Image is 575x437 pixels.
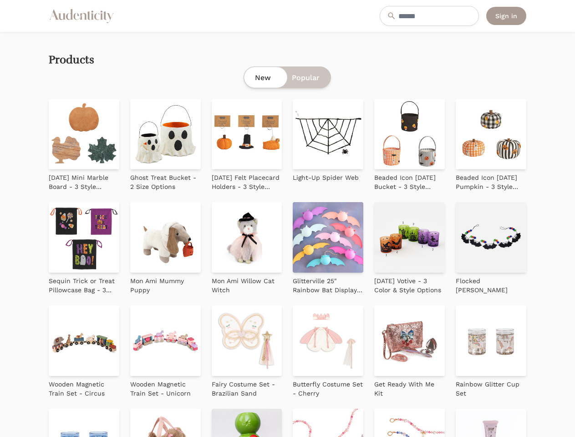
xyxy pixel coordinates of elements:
img: Mon Ami Mummy Puppy [130,202,201,273]
span: Popular [292,72,320,83]
img: Glitterville 25" Rainbow Bat Display - 8 Color Options [293,202,363,273]
a: [DATE] Votive - 3 Color & Style Options [374,273,445,295]
a: Mon Ami Willow Cat Witch [212,273,282,295]
p: Glitterville 25" Rainbow Bat Display - 8 Color Options [293,276,363,295]
img: Butterfly Costume Set - Cherry [293,305,363,376]
a: Beaded Icon [DATE] Bucket - 3 Style Options [374,169,445,191]
img: Wooden Magnetic Train Set - Circus [49,305,119,376]
span: New [255,72,271,83]
a: Ghost Treat Bucket - 2 Size Options [130,169,201,191]
p: Beaded Icon [DATE] Bucket - 3 Style Options [374,173,445,191]
p: Beaded Icon [DATE] Pumpkin - 3 Style Options [456,173,526,191]
a: [DATE] Felt Placecard Holders - 3 Style Options [212,169,282,191]
p: Wooden Magnetic Train Set - Circus [49,380,119,398]
a: Wooden Magnetic Train Set - Unicorn [130,376,201,398]
img: Flocked Bat Garland [456,202,526,273]
a: [DATE] Mini Marble Board - 3 Style Options [49,169,119,191]
img: Beaded Icon Halloween Bucket - 3 Style Options [374,99,445,170]
a: Mon Ami Mummy Puppy [130,273,201,295]
p: Ghost Treat Bucket - 2 Size Options [130,173,201,191]
p: Wooden Magnetic Train Set - Unicorn [130,380,201,398]
a: Fairy Costume Set - Brazilian Sand [212,376,282,398]
p: Light-Up Spider Web [293,173,359,182]
img: Get Ready With Me Kit [374,305,445,376]
img: Sequin Trick or Treat Pillowcase Bag - 3 Style Options [49,202,119,273]
h2: Products [49,54,94,66]
p: [DATE] Votive - 3 Color & Style Options [374,276,445,295]
p: Rainbow Glitter Cup Set [456,380,526,398]
p: Mon Ami Willow Cat Witch [212,276,282,295]
p: Flocked [PERSON_NAME] [456,276,526,295]
a: Butterfly Costume Set - Cherry [293,376,363,398]
a: Beaded Icon [DATE] Pumpkin - 3 Style Options [456,169,526,191]
img: Thanksgiving Felt Placecard Holders - 3 Style Options [212,99,282,170]
a: Wooden Magnetic Train Set - Circus [49,376,119,398]
img: Light-Up Spider Web [293,99,363,170]
img: Ghost Treat Bucket - 2 Size Options [130,99,201,170]
p: Get Ready With Me Kit [374,380,445,398]
img: Rainbow Glitter Cup Set [456,305,526,376]
img: Beaded Icon Halloween Pumpkin - 3 Style Options [456,99,526,170]
img: Mon Ami Willow Cat Witch [212,202,282,273]
p: [DATE] Mini Marble Board - 3 Style Options [49,173,119,191]
img: Thanksgiving Mini Marble Board - 3 Style Options [49,99,119,170]
img: Halloween Votive - 3 Color & Style Options [374,202,445,273]
img: Fairy Costume Set - Brazilian Sand [212,305,282,376]
a: Light-Up Spider Web [293,169,359,182]
img: Wooden Magnetic Train Set - Unicorn [130,305,201,376]
p: Butterfly Costume Set - Cherry [293,380,363,398]
p: Fairy Costume Set - Brazilian Sand [212,380,282,398]
a: Glitterville 25" Rainbow Bat Display - 8 Color Options [293,273,363,295]
p: [DATE] Felt Placecard Holders - 3 Style Options [212,173,282,191]
a: Sequin Trick or Treat Pillowcase Bag - 3 Style Options [49,273,119,295]
p: Mon Ami Mummy Puppy [130,276,201,295]
a: Get Ready With Me Kit [374,376,445,398]
a: Sign in [486,7,526,25]
a: Rainbow Glitter Cup Set [456,376,526,398]
p: Sequin Trick or Treat Pillowcase Bag - 3 Style Options [49,276,119,295]
a: Flocked [PERSON_NAME] [456,273,526,295]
